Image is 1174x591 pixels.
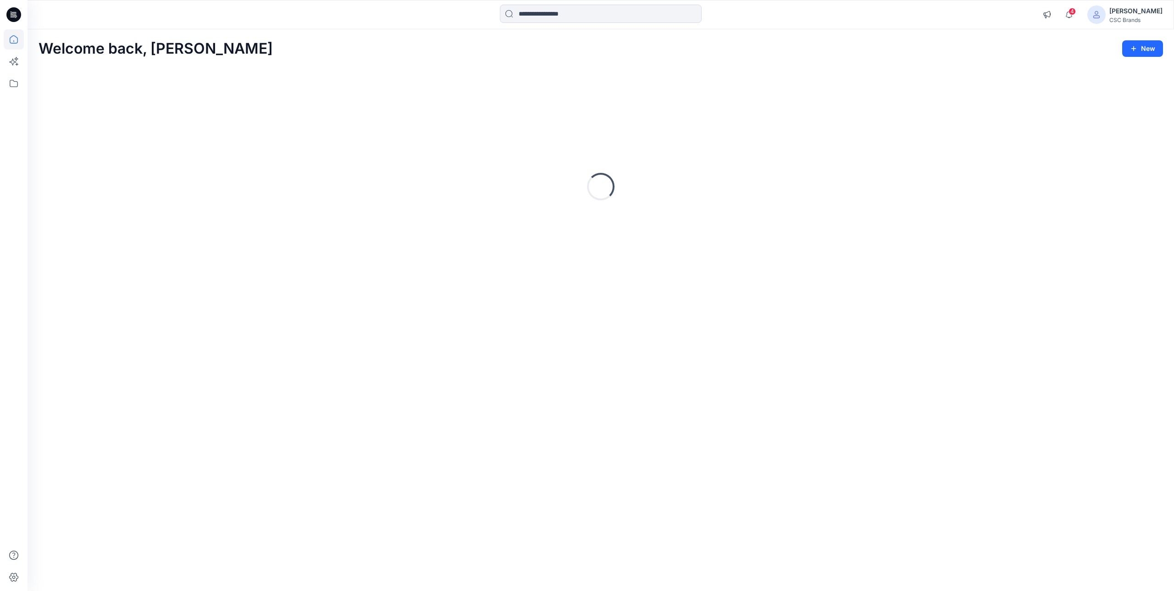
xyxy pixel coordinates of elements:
[1109,6,1163,17] div: [PERSON_NAME]
[1122,40,1163,57] button: New
[1109,17,1163,23] div: CSC Brands
[1093,11,1100,18] svg: avatar
[39,40,273,57] h2: Welcome back, [PERSON_NAME]
[1069,8,1076,15] span: 4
